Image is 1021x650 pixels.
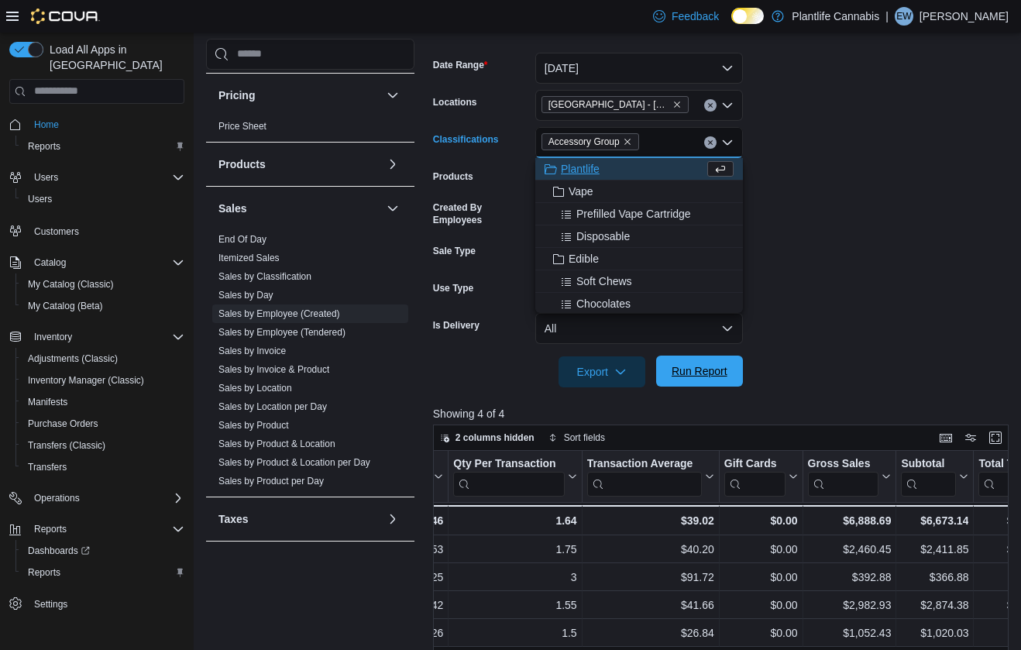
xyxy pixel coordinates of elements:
[28,396,67,408] span: Manifests
[28,439,105,452] span: Transfers (Classic)
[206,117,414,142] div: Pricing
[807,568,891,586] div: $392.88
[586,568,713,586] div: $91.72
[647,1,725,32] a: Feedback
[535,248,743,270] button: Edible
[218,364,329,375] a: Sales by Invoice & Product
[218,253,280,263] a: Itemized Sales
[721,99,734,112] button: Open list of options
[218,88,380,103] button: Pricing
[310,596,444,614] div: 1.42
[34,119,59,131] span: Home
[218,382,292,394] span: Sales by Location
[672,363,727,379] span: Run Report
[218,271,311,282] a: Sales by Classification
[453,596,576,614] div: 1.55
[656,356,743,387] button: Run Report
[28,253,72,272] button: Catalog
[896,7,911,26] span: EW
[28,594,184,614] span: Settings
[542,428,611,447] button: Sort fields
[453,511,576,530] div: 1.64
[218,289,273,301] span: Sales by Day
[28,566,60,579] span: Reports
[535,270,743,293] button: Soft Chews
[807,624,891,642] div: $1,052.43
[22,436,184,455] span: Transfers (Classic)
[28,168,64,187] button: Users
[433,245,476,257] label: Sale Type
[535,293,743,315] button: Chocolates
[34,171,58,184] span: Users
[3,219,191,242] button: Customers
[218,420,289,431] a: Sales by Product
[28,328,184,346] span: Inventory
[218,308,340,319] a: Sales by Employee (Created)
[218,438,335,450] span: Sales by Product & Location
[28,193,52,205] span: Users
[15,136,191,157] button: Reports
[807,457,878,472] div: Gross Sales
[28,489,86,507] button: Operations
[724,596,798,614] div: $0.00
[433,201,529,226] label: Created By Employees
[569,184,593,199] span: Vape
[586,596,713,614] div: $41.66
[22,436,112,455] a: Transfers (Classic)
[807,457,878,497] div: Gross Sales
[28,300,103,312] span: My Catalog (Beta)
[28,328,78,346] button: Inventory
[22,563,67,582] a: Reports
[586,540,713,559] div: $40.20
[218,156,380,172] button: Products
[34,256,66,269] span: Catalog
[218,121,266,132] a: Price Sheet
[28,222,85,241] a: Customers
[22,393,184,411] span: Manifests
[15,188,191,210] button: Users
[548,134,620,150] span: Accessory Group
[721,136,734,149] button: Close list of options
[15,435,191,456] button: Transfers (Classic)
[724,568,798,586] div: $0.00
[22,137,184,156] span: Reports
[433,59,488,71] label: Date Range
[218,346,286,356] a: Sales by Invoice
[548,97,669,112] span: [GEOGRAPHIC_DATA] - [GEOGRAPHIC_DATA]
[724,457,786,472] div: Gift Cards
[704,99,717,112] button: Clear input
[901,511,968,530] div: $6,673.14
[433,406,1015,421] p: Showing 4 of 4
[576,273,632,289] span: Soft Chews
[218,327,345,338] a: Sales by Employee (Tendered)
[455,432,535,444] span: 2 columns hidden
[453,457,564,497] div: Qty Per Transaction
[453,457,576,497] button: Qty Per Transaction
[576,229,630,244] span: Disposable
[564,432,605,444] span: Sort fields
[383,510,402,528] button: Taxes
[28,253,184,272] span: Catalog
[28,418,98,430] span: Purchase Orders
[535,225,743,248] button: Disposable
[453,624,576,642] div: 1.5
[28,115,184,134] span: Home
[901,457,968,497] button: Subtotal
[586,624,713,642] div: $26.84
[704,136,717,149] button: Clear input
[895,7,913,26] div: Emma Wilson
[218,401,327,412] a: Sales by Location per Day
[43,42,184,73] span: Load All Apps in [GEOGRAPHIC_DATA]
[28,374,144,387] span: Inventory Manager (Classic)
[434,428,541,447] button: 2 columns hidden
[310,540,444,559] div: 1.53
[22,297,184,315] span: My Catalog (Beta)
[22,414,184,433] span: Purchase Orders
[3,487,191,509] button: Operations
[206,230,414,497] div: Sales
[3,113,191,136] button: Home
[672,9,719,24] span: Feedback
[28,221,184,240] span: Customers
[22,190,58,208] a: Users
[22,275,184,294] span: My Catalog (Classic)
